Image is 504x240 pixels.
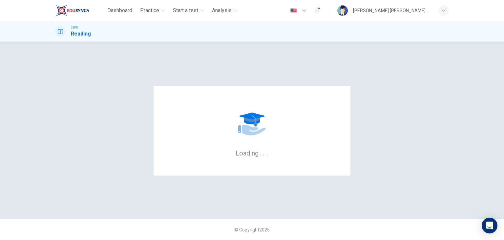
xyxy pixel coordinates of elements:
[55,4,105,17] a: EduSynch logo
[236,149,268,157] h6: Loading
[353,7,430,14] div: [PERSON_NAME] [PERSON_NAME] A/P [PERSON_NAME]
[263,147,265,158] h6: .
[266,147,268,158] h6: .
[71,30,91,38] h1: Reading
[173,7,198,14] span: Start a test
[71,25,78,30] span: CEFR
[107,7,132,14] span: Dashboard
[260,147,262,158] h6: .
[234,227,270,232] span: © Copyright 2025
[140,7,159,14] span: Practice
[209,5,240,16] button: Analysis
[337,5,348,16] img: Profile picture
[170,5,207,16] button: Start a test
[137,5,168,16] button: Practice
[289,8,298,13] img: en
[55,4,90,17] img: EduSynch logo
[482,218,497,233] div: Open Intercom Messenger
[105,5,135,16] button: Dashboard
[212,7,232,14] span: Analysis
